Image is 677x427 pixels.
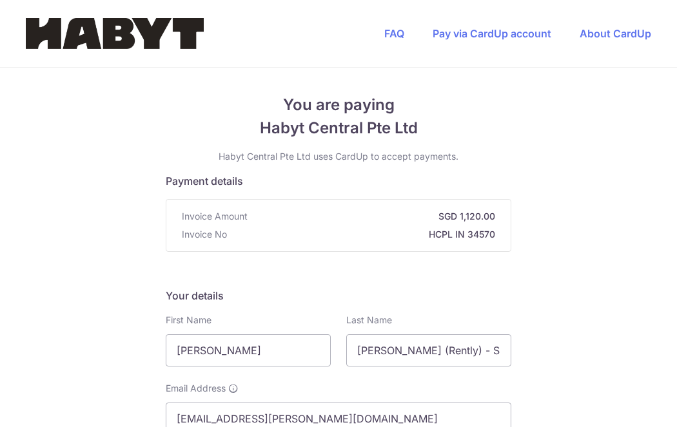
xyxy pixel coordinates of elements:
[166,173,511,189] h5: Payment details
[166,288,511,303] h5: Your details
[166,382,226,395] span: Email Address
[166,334,331,366] input: First name
[166,117,511,140] span: Habyt Central Pte Ltd
[182,210,248,223] span: Invoice Amount
[166,93,511,117] span: You are paying
[580,27,651,40] a: About CardUp
[182,228,227,241] span: Invoice No
[346,334,511,366] input: Last name
[433,27,551,40] a: Pay via CardUp account
[346,314,392,327] label: Last Name
[166,150,511,163] p: Habyt Central Pte Ltd uses CardUp to accept payments.
[384,27,404,40] a: FAQ
[253,210,495,223] strong: SGD 1,120.00
[232,228,495,241] strong: HCPL IN 34570
[166,314,211,327] label: First Name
